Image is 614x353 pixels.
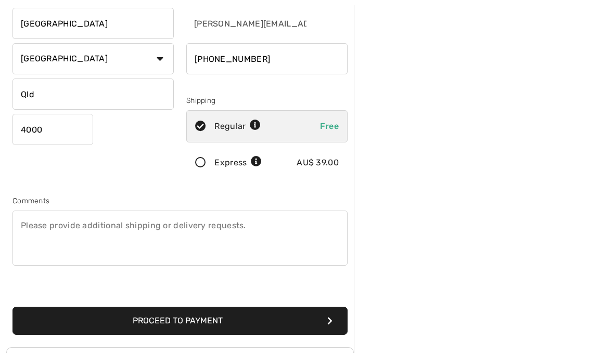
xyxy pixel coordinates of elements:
[186,95,348,106] div: Shipping
[12,8,174,39] input: City
[186,8,308,39] input: E-mail
[12,114,93,145] input: Zip/Postal Code
[214,120,261,133] div: Regular
[12,307,348,335] button: Proceed to Payment
[320,121,339,131] span: Free
[214,156,262,169] div: Express
[297,156,339,169] div: AU$ 39.00
[186,43,348,74] input: Mobile
[12,195,348,206] div: Comments
[12,79,174,110] input: State/Province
